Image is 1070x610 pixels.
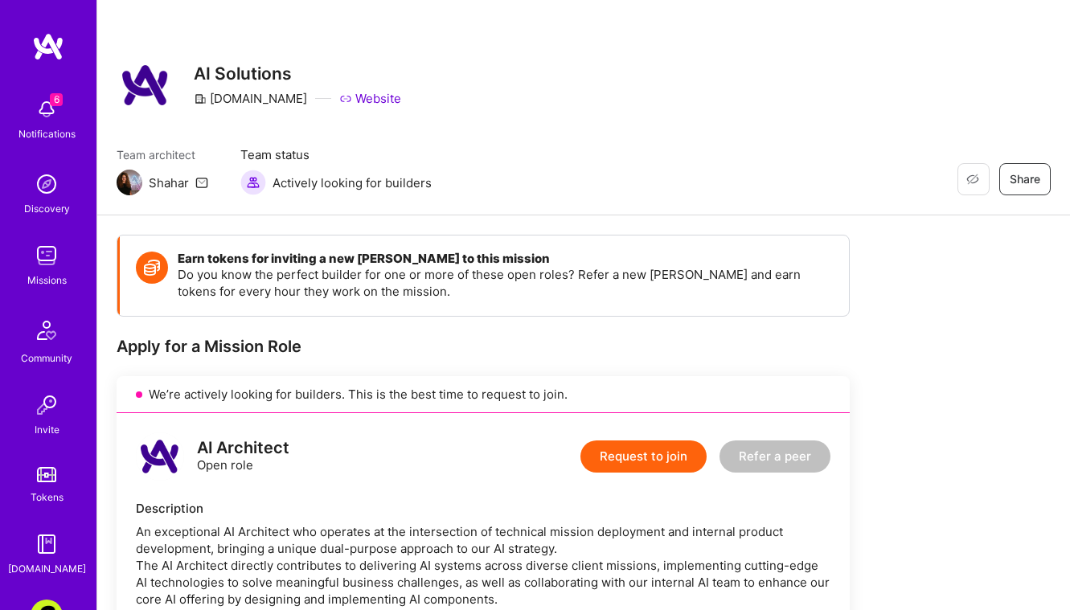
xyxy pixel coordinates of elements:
span: Share [1010,171,1040,187]
div: We’re actively looking for builders. This is the best time to request to join. [117,376,850,413]
button: Share [999,163,1051,195]
div: Tokens [31,489,64,506]
div: Missions [27,272,67,289]
button: Request to join [580,440,707,473]
div: Shahar [149,174,189,191]
img: teamwork [31,239,63,272]
h4: Earn tokens for inviting a new [PERSON_NAME] to this mission [178,252,833,266]
img: guide book [31,528,63,560]
div: [DOMAIN_NAME] [194,90,307,107]
img: Company Logo [117,56,174,114]
div: Invite [35,421,59,438]
img: logo [136,432,184,481]
img: bell [31,93,63,125]
div: AI Architect [197,440,289,456]
div: Description [136,500,830,517]
img: Actively looking for builders [240,170,266,195]
p: Do you know the perfect builder for one or more of these open roles? Refer a new [PERSON_NAME] an... [178,266,833,300]
h3: AI Solutions [194,63,401,84]
i: icon Mail [195,176,208,189]
img: Invite [31,389,63,421]
img: logo [32,32,64,61]
img: Team Architect [117,170,142,195]
div: Notifications [18,125,76,142]
span: 6 [50,93,63,106]
img: discovery [31,168,63,200]
img: tokens [37,467,56,482]
div: An exceptional AI Architect who operates at the intersection of technical mission deployment and ... [136,523,830,608]
span: Team architect [117,146,208,163]
i: icon CompanyGray [194,92,207,105]
span: Team status [240,146,432,163]
i: icon EyeClosed [966,173,979,186]
a: Website [339,90,401,107]
img: Token icon [136,252,168,284]
img: Community [27,311,66,350]
div: Discovery [24,200,70,217]
div: [DOMAIN_NAME] [8,560,86,577]
span: Actively looking for builders [273,174,432,191]
button: Refer a peer [719,440,830,473]
div: Community [21,350,72,366]
div: Apply for a Mission Role [117,336,850,357]
div: Open role [197,440,289,473]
